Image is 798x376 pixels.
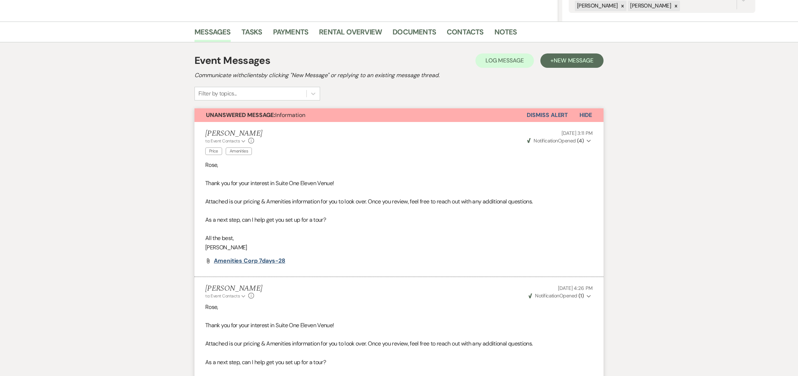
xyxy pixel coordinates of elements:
[540,53,604,68] button: +New Message
[205,138,240,144] span: to: Event Contacts
[494,26,517,42] a: Notes
[194,26,231,42] a: Messages
[206,111,305,119] span: Information
[527,292,593,300] button: NotificationOpened (1)
[526,137,593,145] button: NotificationOpened (4)
[205,284,262,293] h5: [PERSON_NAME]
[241,26,262,42] a: Tasks
[205,147,222,155] span: Price
[485,57,524,64] span: Log Message
[205,234,234,242] span: All the best,
[194,108,527,122] button: Unanswered Message:Information
[535,292,559,299] span: Notification
[205,129,262,138] h5: [PERSON_NAME]
[579,111,592,119] span: Hide
[393,26,436,42] a: Documents
[205,302,593,312] p: Rose,
[205,340,532,347] span: Attached is our pricing & Amenities information for you to look over. Once you review, feel free ...
[214,258,285,264] a: Amenities Corp 7days-28
[205,216,326,224] span: As a next step, can I help get you set up for a tour?
[577,137,584,144] strong: ( 4 )
[194,53,270,68] h1: Event Messages
[534,137,558,144] span: Notification
[214,257,285,264] span: Amenities Corp 7days-28
[205,321,334,329] span: Thank you for your interest in Suite One Eleven Venue!
[628,1,672,11] div: [PERSON_NAME]
[205,293,240,299] span: to: Event Contacts
[527,137,584,144] span: Opened
[205,198,532,205] span: Attached is our pricing & Amenities information for you to look over. Once you review, feel free ...
[226,147,252,155] span: Amenities
[205,243,593,252] p: [PERSON_NAME]
[205,160,593,170] p: Rose,
[206,111,275,119] strong: Unanswered Message:
[562,130,593,136] span: [DATE] 3:11 PM
[205,138,247,144] button: to: Event Contacts
[529,292,584,299] span: Opened
[578,292,584,299] strong: ( 1 )
[205,293,247,299] button: to: Event Contacts
[558,285,593,291] span: [DATE] 4:26 PM
[575,1,619,11] div: [PERSON_NAME]
[205,179,334,187] span: Thank you for your interest in Suite One Eleven Venue!
[568,108,604,122] button: Hide
[447,26,484,42] a: Contacts
[554,57,593,64] span: New Message
[273,26,309,42] a: Payments
[527,108,568,122] button: Dismiss Alert
[198,89,237,98] div: Filter by topics...
[475,53,534,68] button: Log Message
[194,71,604,80] h2: Communicate with clients by clicking "New Message" or replying to an existing message thread.
[205,358,326,366] span: As a next step, can I help get you set up for a tour?
[319,26,382,42] a: Rental Overview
